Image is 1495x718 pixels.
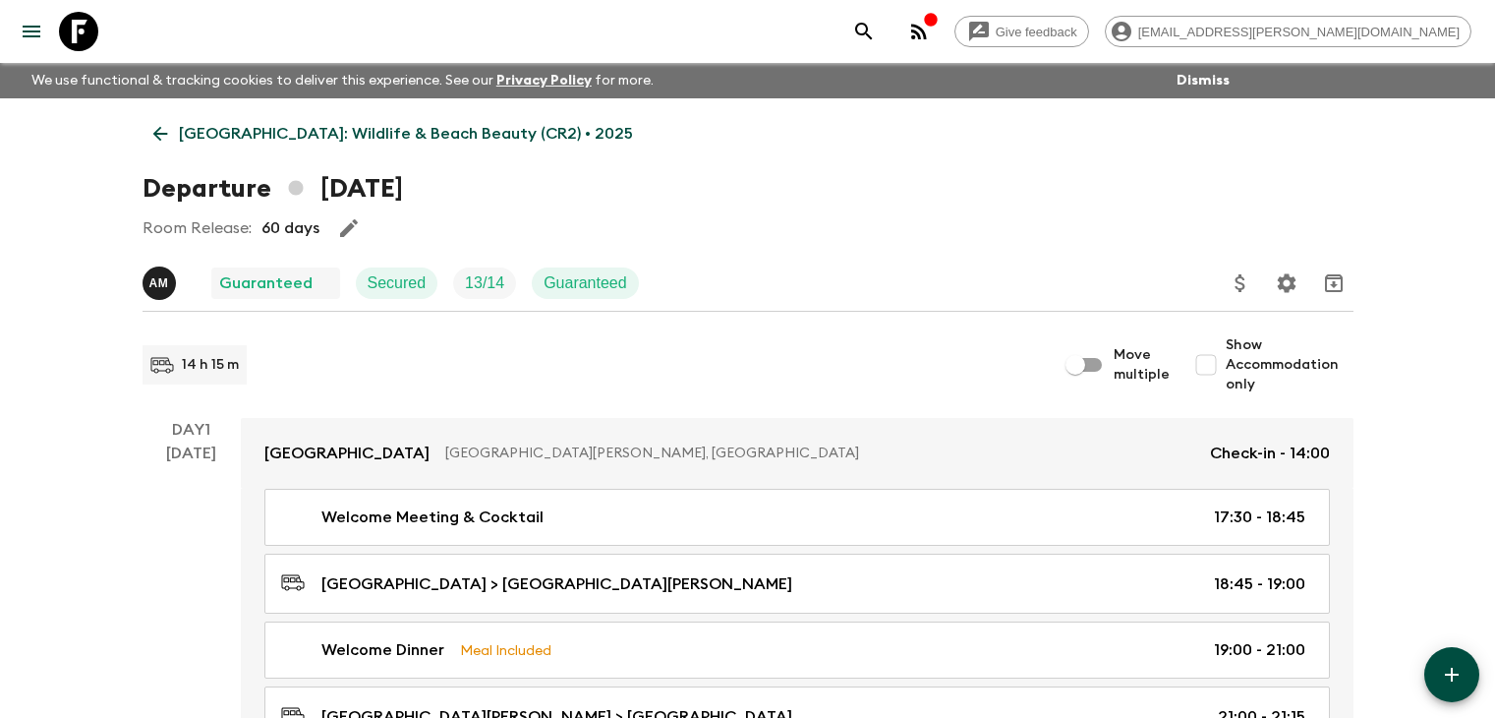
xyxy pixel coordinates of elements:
p: 17:30 - 18:45 [1214,506,1305,529]
button: Settings [1267,264,1306,303]
p: 19:00 - 21:00 [1214,638,1305,662]
a: Give feedback [954,16,1089,47]
button: Archive (Completed, Cancelled or Unsynced Departures only) [1314,264,1353,303]
p: We use functional & tracking cookies to deliver this experience. See our for more. [24,63,661,98]
p: [GEOGRAPHIC_DATA] [264,442,430,465]
p: Check-in - 14:00 [1210,442,1330,465]
div: Trip Fill [453,268,516,299]
button: menu [12,12,51,51]
p: 60 days [261,216,319,240]
button: AM [143,267,180,300]
button: search adventures [844,12,884,51]
p: A M [149,275,169,291]
h1: Departure [DATE] [143,169,403,209]
a: Welcome Meeting & Cocktail17:30 - 18:45 [264,489,1330,546]
p: Day 1 [143,418,241,442]
p: Guaranteed [544,271,627,295]
p: Welcome Meeting & Cocktail [321,506,544,529]
a: Privacy Policy [496,74,592,88]
p: 14 h 15 m [182,355,239,375]
p: Secured [368,271,427,295]
span: [EMAIL_ADDRESS][PERSON_NAME][DOMAIN_NAME] [1127,25,1470,39]
span: Allan Morales [143,272,180,288]
span: Show Accommodation only [1226,335,1353,394]
p: Room Release: [143,216,252,240]
p: 18:45 - 19:00 [1214,572,1305,596]
a: [GEOGRAPHIC_DATA]: Wildlife & Beach Beauty (CR2) • 2025 [143,114,644,153]
span: Give feedback [985,25,1088,39]
button: Dismiss [1172,67,1235,94]
div: Secured [356,268,438,299]
p: Welcome Dinner [321,638,444,662]
p: Guaranteed [219,271,313,295]
div: [EMAIL_ADDRESS][PERSON_NAME][DOMAIN_NAME] [1105,16,1471,47]
p: [GEOGRAPHIC_DATA]: Wildlife & Beach Beauty (CR2) • 2025 [179,122,633,146]
p: [GEOGRAPHIC_DATA][PERSON_NAME], [GEOGRAPHIC_DATA] [445,444,1194,463]
a: [GEOGRAPHIC_DATA][GEOGRAPHIC_DATA][PERSON_NAME], [GEOGRAPHIC_DATA]Check-in - 14:00 [241,418,1353,489]
a: Welcome DinnerMeal Included19:00 - 21:00 [264,622,1330,679]
p: 13 / 14 [465,271,504,295]
button: Update Price, Early Bird Discount and Costs [1221,264,1260,303]
p: Meal Included [460,639,551,661]
a: [GEOGRAPHIC_DATA] > [GEOGRAPHIC_DATA][PERSON_NAME]18:45 - 19:00 [264,554,1330,614]
span: Move multiple [1114,345,1171,385]
p: [GEOGRAPHIC_DATA] > [GEOGRAPHIC_DATA][PERSON_NAME] [321,572,792,596]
